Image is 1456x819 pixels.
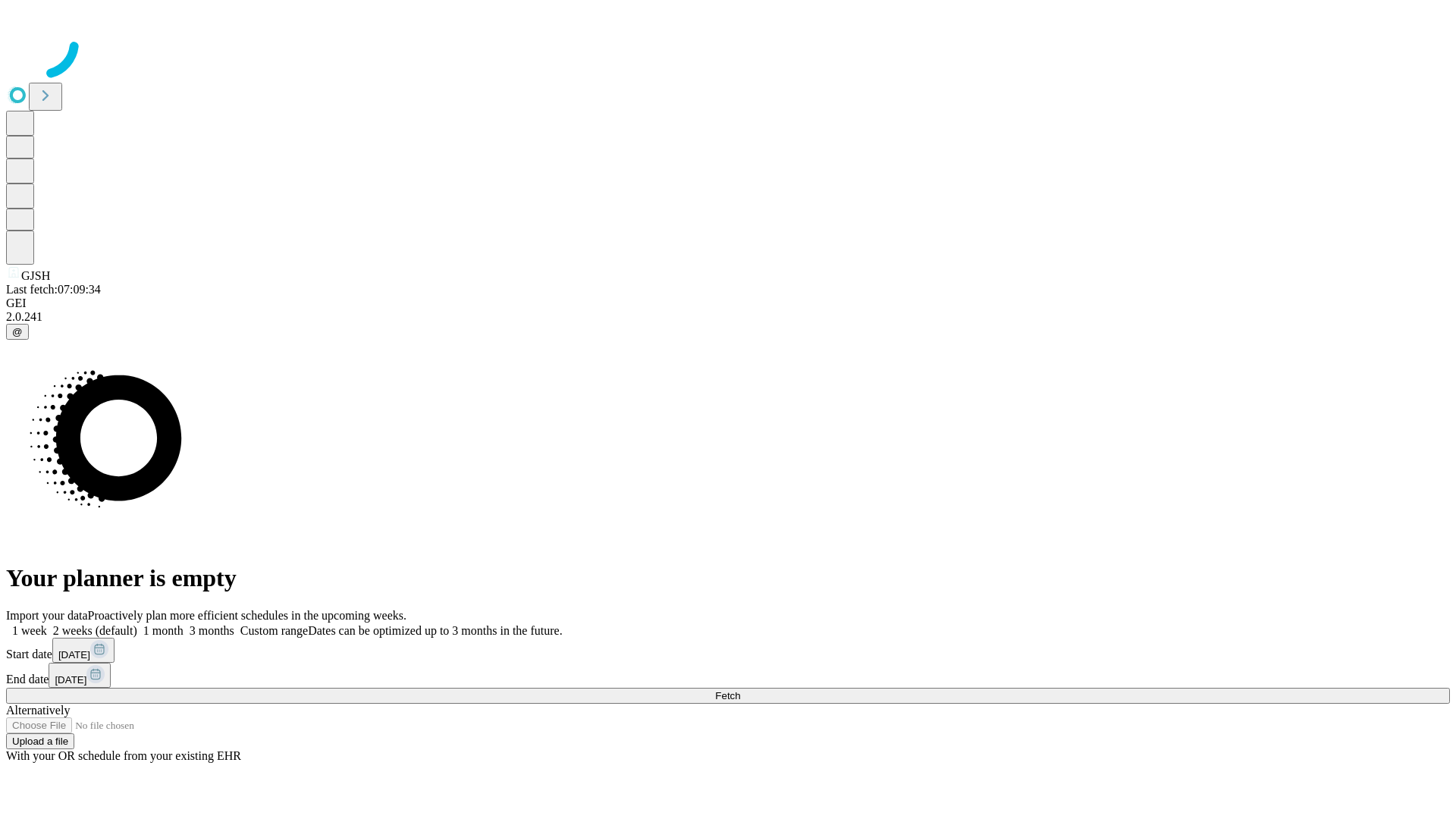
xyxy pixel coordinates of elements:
[6,663,1450,688] div: End date
[53,624,137,637] span: 2 weeks (default)
[55,674,86,686] span: [DATE]
[6,733,74,749] button: Upload a file
[21,269,50,282] span: GJSH
[6,283,101,296] span: Last fetch: 07:09:34
[52,638,115,663] button: [DATE]
[6,749,241,762] span: With your OR schedule from your existing EHR
[49,663,111,688] button: [DATE]
[308,624,562,637] span: Dates can be optimized up to 3 months in the future.
[6,638,1450,663] div: Start date
[240,624,308,637] span: Custom range
[58,649,90,661] span: [DATE]
[88,609,406,622] span: Proactively plan more efficient schedules in the upcoming weeks.
[6,564,1450,592] h1: Your planner is empty
[6,297,1450,310] div: GEI
[6,324,29,340] button: @
[6,688,1450,704] button: Fetch
[715,690,740,701] span: Fetch
[190,624,234,637] span: 3 months
[6,310,1450,324] div: 2.0.241
[143,624,184,637] span: 1 month
[6,704,70,717] span: Alternatively
[12,624,47,637] span: 1 week
[12,326,23,337] span: @
[6,609,88,622] span: Import your data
